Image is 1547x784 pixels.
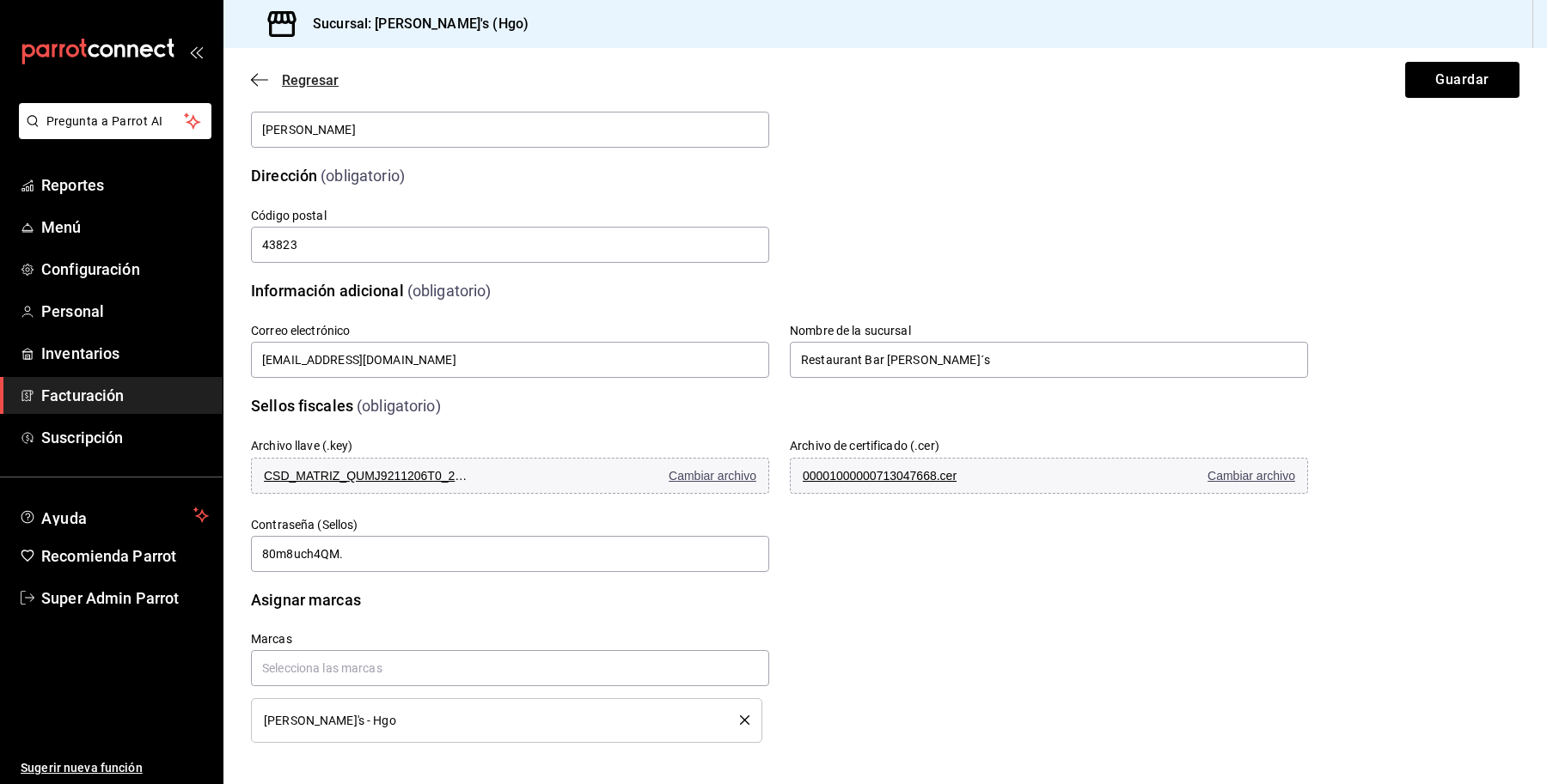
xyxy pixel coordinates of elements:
button: open_drawer_menu [189,45,203,58]
div: Información adicional [251,279,404,302]
span: Configuración [41,258,209,281]
button: CSD_MATRIZ_QUMJ9211206T0_20250131_122851.keyCambiar archivo [251,458,769,494]
div: Dirección [251,164,317,187]
span: Pregunta a Parrot AI [46,112,185,131]
span: Cambiar archivo [1208,469,1295,483]
div: (obligatorio) [321,164,405,187]
a: Pregunta a Parrot AI [12,125,211,143]
label: Código postal [251,210,769,222]
span: Super Admin Parrot [41,586,209,610]
span: 00001000000713047668.cer [803,469,1009,483]
button: Guardar [1405,62,1519,98]
span: Ayuda [41,505,186,526]
span: Cambiar archivo [669,469,756,483]
span: Inventarios [41,342,209,365]
label: Nombre de la sucursal [790,325,1308,337]
label: Correo electrónico [251,325,769,337]
button: delete [728,715,749,725]
span: Suscripción [41,426,209,449]
label: Archivo llave (.key) [251,440,353,452]
span: Regresar [282,72,339,88]
div: Asignar marcas [251,588,361,611]
button: Regresar [251,72,339,88]
span: CSD_MATRIZ_QUMJ9211206T0_20250131_122851.key [264,469,470,483]
div: (obligatorio) [407,279,492,302]
label: Contraseña (Sellos) [251,519,769,531]
button: 00001000000713047668.cerCambiar archivo [790,458,1308,494]
span: Reportes [41,173,209,197]
span: Facturación [41,384,209,407]
button: Pregunta a Parrot AI [19,103,211,139]
div: Sellos fiscales [251,394,353,417]
input: Selecciona las marcas [251,650,769,686]
span: Sugerir nueva función [21,759,209,777]
span: Menú [41,216,209,239]
span: Personal [41,300,209,323]
div: (obligatorio) [357,394,441,417]
input: Obligatorio [251,227,769,263]
h6: Marcas [251,632,769,646]
label: Archivo de certificado (.cer) [790,440,939,452]
h3: Sucursal: [PERSON_NAME]'s (Hgo) [299,14,529,34]
span: Recomienda Parrot [41,544,209,568]
span: [PERSON_NAME]'s - Hgo [264,714,396,726]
